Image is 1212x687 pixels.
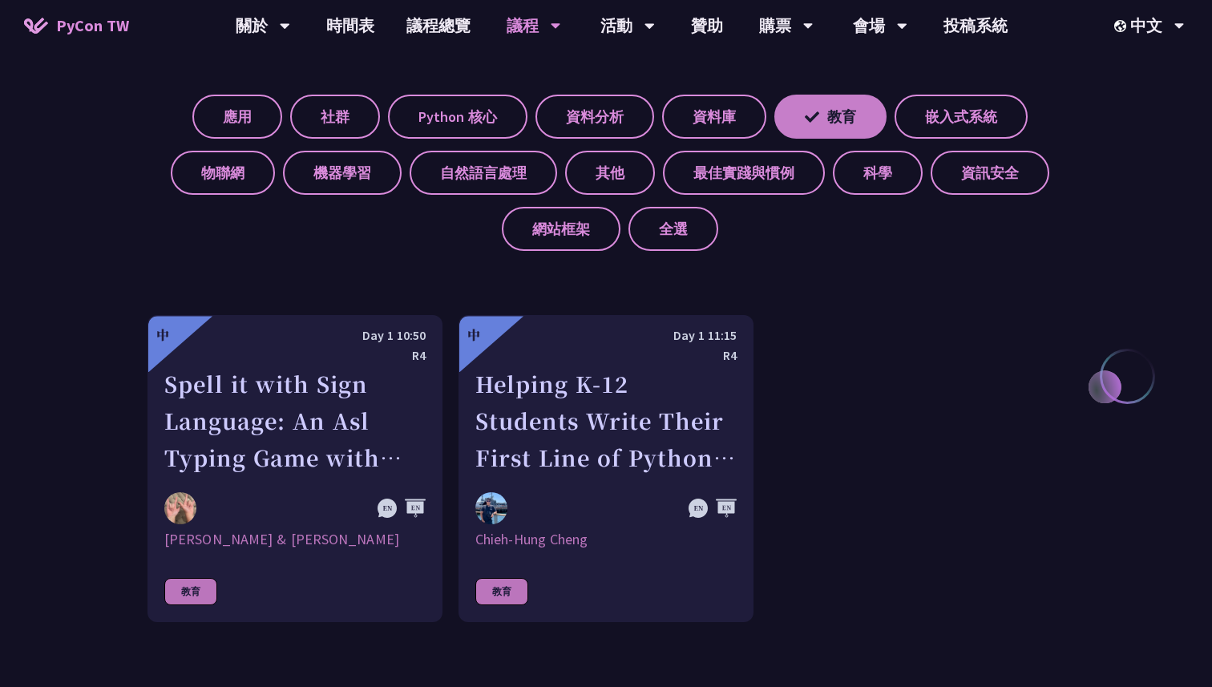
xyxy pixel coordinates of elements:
[192,95,282,139] label: 應用
[171,151,275,195] label: 物聯網
[662,95,766,139] label: 資料庫
[502,207,620,251] label: 網站框架
[475,492,507,524] img: Chieh-Hung Cheng
[164,325,426,346] div: Day 1 10:50
[663,151,825,195] label: 最佳實踐與慣例
[283,151,402,195] label: 機器學習
[467,325,480,345] div: 中
[774,95,887,139] label: 教育
[459,315,753,622] a: 中 Day 1 11:15 R4 Helping K-12 Students Write Their First Line of Python: Building a Game-Based Le...
[475,346,737,366] div: R4
[833,151,923,195] label: 科學
[164,346,426,366] div: R4
[164,492,196,524] img: Megan & Ethan
[931,151,1049,195] label: 資訊安全
[628,207,718,251] label: 全選
[164,366,426,476] div: Spell it with Sign Language: An Asl Typing Game with MediaPipe
[895,95,1028,139] label: 嵌入式系統
[164,530,426,549] div: [PERSON_NAME] & [PERSON_NAME]
[475,530,737,549] div: Chieh-Hung Cheng
[475,366,737,476] div: Helping K-12 Students Write Their First Line of Python: Building a Game-Based Learning Platform w...
[410,151,557,195] label: 自然語言處理
[565,151,655,195] label: 其他
[475,578,528,605] div: 教育
[24,18,48,34] img: Home icon of PyCon TW 2025
[1114,20,1130,32] img: Locale Icon
[147,315,442,622] a: 中 Day 1 10:50 R4 Spell it with Sign Language: An Asl Typing Game with MediaPipe Megan & Ethan [PE...
[388,95,527,139] label: Python 核心
[535,95,654,139] label: 資料分析
[56,14,129,38] span: PyCon TW
[164,578,217,605] div: 教育
[156,325,169,345] div: 中
[8,6,145,46] a: PyCon TW
[290,95,380,139] label: 社群
[475,325,737,346] div: Day 1 11:15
